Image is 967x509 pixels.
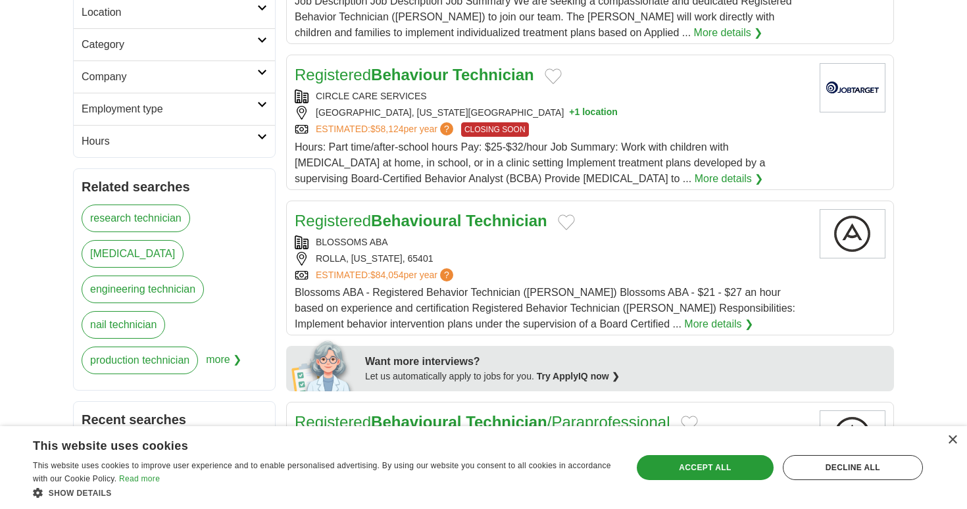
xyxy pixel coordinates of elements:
[365,354,886,370] div: Want more interviews?
[291,339,355,391] img: apply-iq-scientist.png
[82,205,190,232] a: research technician
[569,106,618,120] button: +1 location
[295,66,534,84] a: RegisteredBehaviour Technician
[74,125,275,157] a: Hours
[316,268,456,282] a: ESTIMATED:$84,054per year?
[82,240,184,268] a: [MEDICAL_DATA]
[370,270,404,280] span: $84,054
[466,212,547,230] strong: Technician
[74,93,275,125] a: Employment type
[371,212,461,230] strong: Behavioural
[74,61,275,93] a: Company
[365,370,886,383] div: Let us automatically apply to jobs for you.
[370,124,404,134] span: $58,124
[82,177,267,197] h2: Related searches
[783,455,923,480] div: Decline all
[82,347,198,374] a: production technician
[440,122,453,135] span: ?
[82,311,165,339] a: nail technician
[49,489,112,498] span: Show details
[637,455,774,480] div: Accept all
[295,235,809,249] div: BLOSSOMS ABA
[461,122,529,137] span: CLOSING SOON
[295,212,547,230] a: RegisteredBehavioural Technician
[820,410,885,460] img: Company logo
[295,252,809,266] div: ROLLA, [US_STATE], 65401
[569,106,574,120] span: +
[82,101,257,117] h2: Employment type
[295,287,795,329] span: Blossoms ABA - Registered Behavior Technician ([PERSON_NAME]) Blossoms ABA - $21 - $27 an hour ba...
[295,141,765,184] span: Hours: Part time/after-school hours Pay: $25-$32/hour Job Summary: Work with children with [MEDIC...
[82,133,257,149] h2: Hours
[694,25,763,41] a: More details ❯
[33,434,582,454] div: This website uses cookies
[82,276,204,303] a: engineering technician
[206,347,241,382] span: more ❯
[371,413,461,431] strong: Behavioural
[33,486,614,499] div: Show details
[820,209,885,258] img: Company logo
[537,371,620,381] a: Try ApplyIQ now ❯
[371,66,448,84] strong: Behaviour
[466,413,547,431] strong: Technician
[119,474,160,483] a: Read more, opens a new window
[695,171,764,187] a: More details ❯
[295,89,809,103] div: CIRCLE CARE SERVICES
[82,410,267,429] h2: Recent searches
[82,69,257,85] h2: Company
[820,63,885,112] img: Company logo
[440,268,453,281] span: ?
[33,461,611,483] span: This website uses cookies to improve user experience and to enable personalised advertising. By u...
[684,316,753,332] a: More details ❯
[558,214,575,230] button: Add to favorite jobs
[947,435,957,445] div: Close
[295,106,809,120] div: [GEOGRAPHIC_DATA], [US_STATE][GEOGRAPHIC_DATA]
[82,5,257,20] h2: Location
[82,37,257,53] h2: Category
[316,122,456,137] a: ESTIMATED:$58,124per year?
[681,416,698,431] button: Add to favorite jobs
[74,28,275,61] a: Category
[453,66,534,84] strong: Technician
[295,413,670,431] a: RegisteredBehavioural Technician/Paraprofessional
[545,68,562,84] button: Add to favorite jobs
